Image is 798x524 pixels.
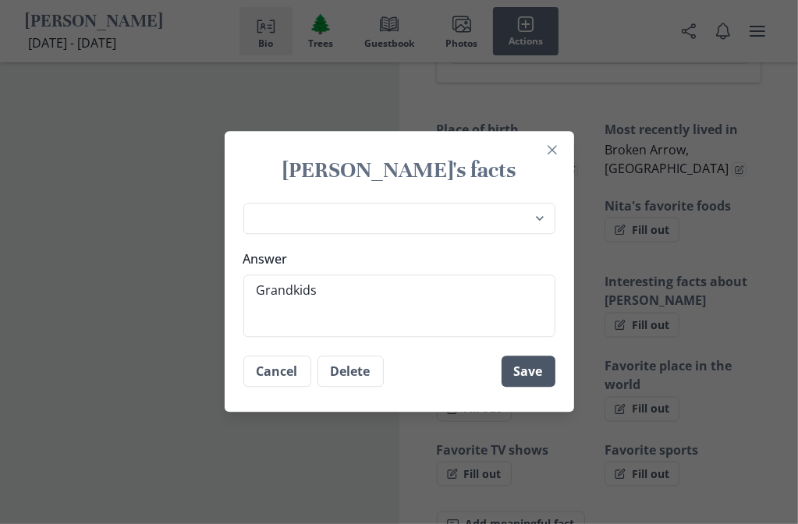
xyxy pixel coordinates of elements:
button: Close [540,137,565,162]
button: Save [502,356,555,388]
button: Delete [317,356,384,388]
select: Question [243,203,555,235]
button: Cancel [243,356,311,388]
label: Answer [243,250,546,269]
h1: [PERSON_NAME]'s facts [243,156,555,184]
textarea: Grandkids [243,275,555,338]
